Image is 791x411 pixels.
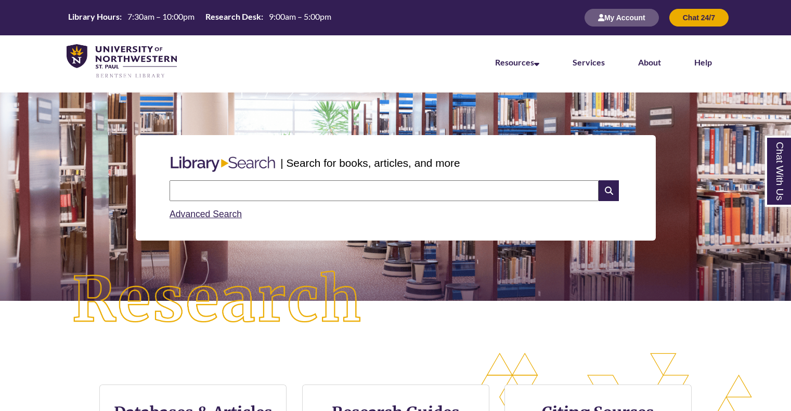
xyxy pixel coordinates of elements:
[669,9,729,26] button: Chat 24/7
[638,57,661,67] a: About
[201,11,265,22] th: Research Desk:
[165,152,280,176] img: Libary Search
[599,180,618,201] i: Search
[585,9,659,26] button: My Account
[64,11,335,24] table: Hours Today
[64,11,123,22] th: Library Hours:
[64,11,335,25] a: Hours Today
[269,11,331,21] span: 9:00am – 5:00pm
[127,11,194,21] span: 7:30am – 10:00pm
[495,57,539,67] a: Resources
[170,209,242,219] a: Advanced Search
[694,57,712,67] a: Help
[573,57,605,67] a: Services
[669,13,729,22] a: Chat 24/7
[40,238,395,362] img: Research
[280,155,460,171] p: | Search for books, articles, and more
[585,13,659,22] a: My Account
[67,44,177,79] img: UNWSP Library Logo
